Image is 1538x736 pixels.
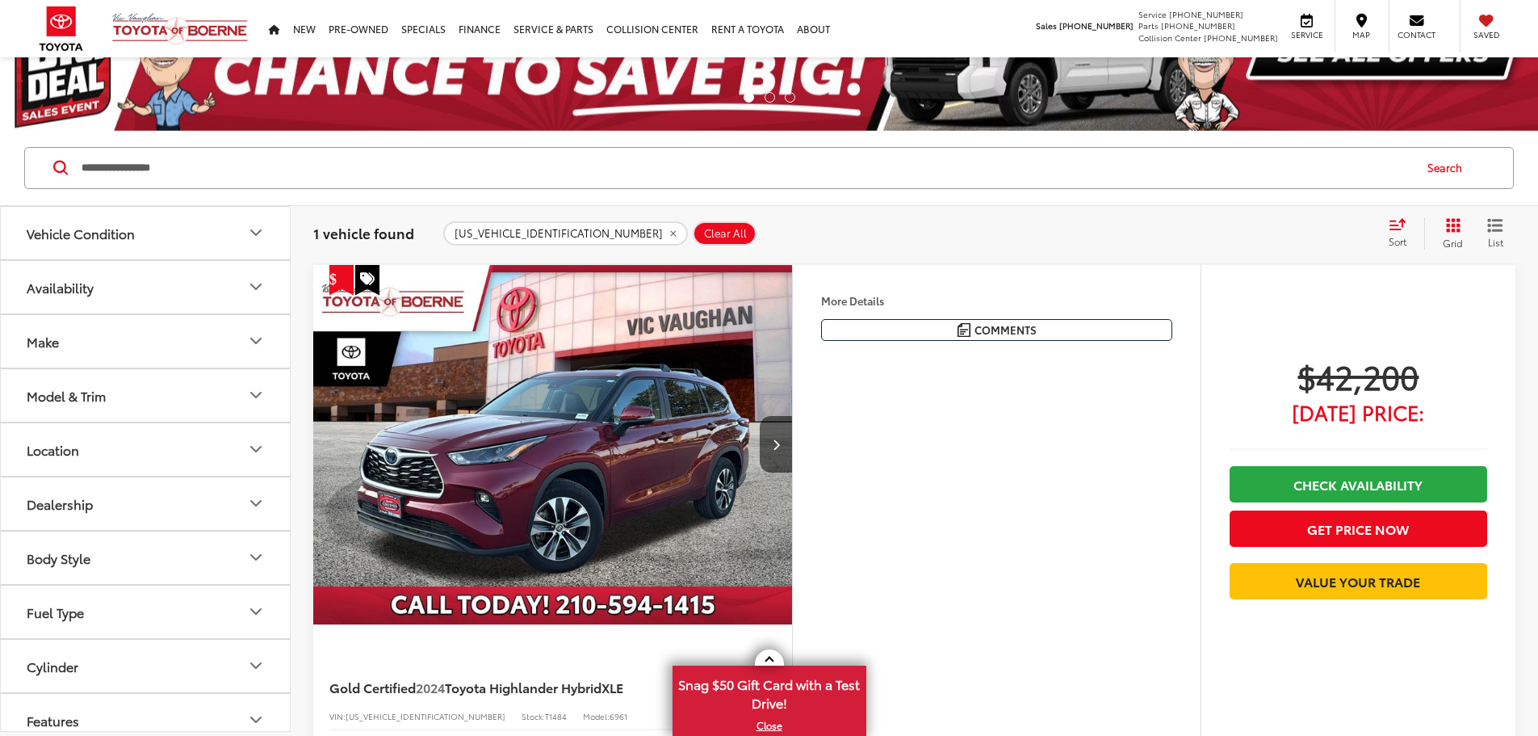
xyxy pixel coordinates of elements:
[329,678,416,696] span: Gold Certified
[522,710,545,722] span: Stock:
[246,710,266,730] div: Features
[583,710,610,722] span: Model:
[1,640,291,692] button: CylinderCylinder
[601,678,623,696] span: XLE
[27,550,90,566] div: Body Style
[246,277,266,297] div: Availability
[329,679,720,696] a: Gold Certified2024Toyota Highlander HybridXLE
[27,496,93,511] div: Dealership
[1036,19,1057,32] span: Sales
[1059,19,1134,32] span: [PHONE_NUMBER]
[1161,19,1235,32] span: [PHONE_NUMBER]
[674,667,865,717] span: Snag $50 Gift Card with a Test Drive!
[27,658,78,674] div: Cylinder
[1475,217,1515,250] button: List View
[27,388,106,403] div: Model & Trim
[246,656,266,675] div: Cylinder
[1412,148,1486,188] button: Search
[246,439,266,459] div: Location
[246,385,266,405] div: Model & Trim
[974,322,1037,338] span: Comments
[958,323,970,337] img: Comments
[27,225,135,241] div: Vehicle Condition
[455,227,663,240] span: [US_VEHICLE_IDENTIFICATION_NUMBER]
[1230,466,1487,503] a: Check Availability
[545,710,567,722] span: T1484
[1230,563,1487,599] a: Value Your Trade
[1,369,291,422] button: Model & TrimModel & Trim
[27,604,84,620] div: Fuel Type
[1138,32,1201,44] span: Collision Center
[1398,29,1435,40] span: Contact
[1230,355,1487,396] span: $42,200
[1169,8,1243,20] span: [PHONE_NUMBER]
[1,261,291,313] button: AvailabilityAvailability
[312,265,794,626] img: 2024 Toyota Highlander Hybrid XLE
[27,280,94,295] div: Availability
[693,221,756,246] button: Clear All
[760,416,792,473] button: Next image
[416,678,445,696] span: 2024
[246,331,266,351] div: Make
[1,315,291,368] button: MakeMake
[704,227,747,240] span: Clear All
[246,494,266,513] div: Dealership
[1204,32,1278,44] span: [PHONE_NUMBER]
[312,265,794,625] a: 2024 Toyota Highlander Hybrid XLE2024 Toyota Highlander Hybrid XLE2024 Toyota Highlander Hybrid X...
[27,334,59,349] div: Make
[821,319,1172,341] button: Comments
[1,532,291,584] button: Body StyleBody Style
[443,221,688,246] button: remove 5TDKARAH0RS535841
[246,548,266,567] div: Body Style
[246,602,266,621] div: Fuel Type
[1230,404,1487,420] span: [DATE] Price:
[1,423,291,476] button: LocationLocation
[1,586,291,638] button: Fuel TypeFuel Type
[329,265,354,296] span: Get Price Drop Alert
[1424,217,1475,250] button: Grid View
[111,12,249,45] img: Vic Vaughan Toyota of Boerne
[1,207,291,259] button: Vehicle ConditionVehicle Condition
[355,265,379,296] span: Special
[246,223,266,242] div: Vehicle Condition
[80,149,1412,187] input: Search by Make, Model, or Keyword
[346,710,505,722] span: [US_VEHICLE_IDENTIFICATION_NUMBER]
[1138,8,1167,20] span: Service
[821,295,1172,306] h4: More Details
[1,477,291,530] button: DealershipDealership
[313,223,414,242] span: 1 vehicle found
[27,442,79,457] div: Location
[445,678,601,696] span: Toyota Highlander Hybrid
[1443,236,1463,250] span: Grid
[1230,511,1487,547] button: Get Price Now
[27,713,79,728] div: Features
[1343,29,1379,40] span: Map
[1487,235,1503,249] span: List
[1381,217,1424,250] button: Select sort value
[1138,19,1159,32] span: Parts
[1389,234,1406,248] span: Sort
[1469,29,1504,40] span: Saved
[329,710,346,722] span: VIN:
[1289,29,1325,40] span: Service
[312,265,794,625] div: 2024 Toyota Highlander Hybrid XLE 0
[610,710,627,722] span: 6961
